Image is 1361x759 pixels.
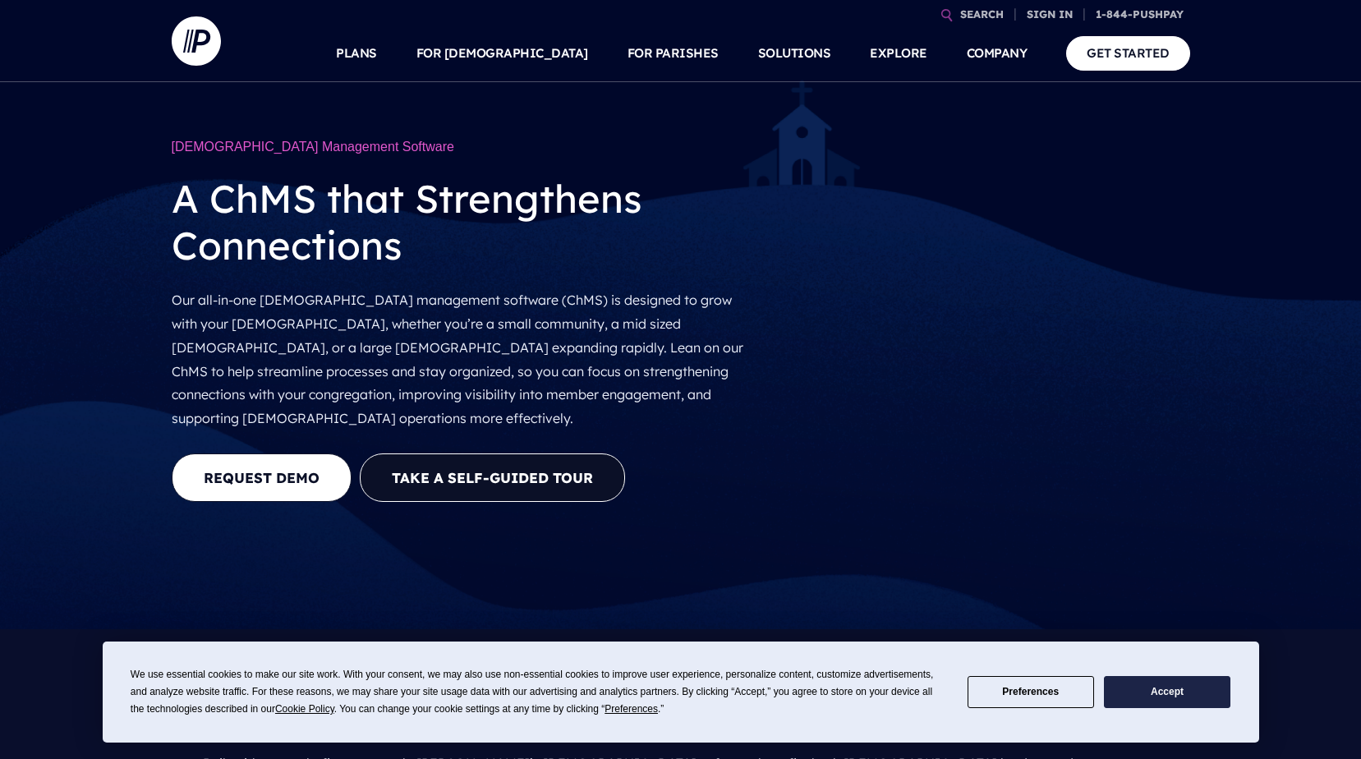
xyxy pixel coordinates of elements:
[416,25,588,82] a: FOR [DEMOGRAPHIC_DATA]
[172,453,352,502] a: REQUEST DEMO
[336,25,377,82] a: PLANS
[103,642,1259,743] div: Cookie Consent Prompt
[605,703,658,715] span: Preferences
[275,703,334,715] span: Cookie Policy
[131,666,948,718] div: We use essential cookies to make our site work. With your consent, we may also use non-essential ...
[870,25,927,82] a: EXPLORE
[1066,36,1190,70] a: GET STARTED
[967,25,1028,82] a: COMPANY
[172,163,755,282] h2: A ChMS that Strengthens Connections
[360,453,625,502] button: Take a Self-guided Tour
[172,131,755,163] h1: [DEMOGRAPHIC_DATA] Management Software
[1104,676,1230,708] button: Accept
[628,25,719,82] a: FOR PARISHES
[968,676,1094,708] button: Preferences
[758,25,831,82] a: SOLUTIONS
[172,282,755,437] p: Our all-in-one [DEMOGRAPHIC_DATA] management software (ChMS) is designed to grow with your [DEMOG...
